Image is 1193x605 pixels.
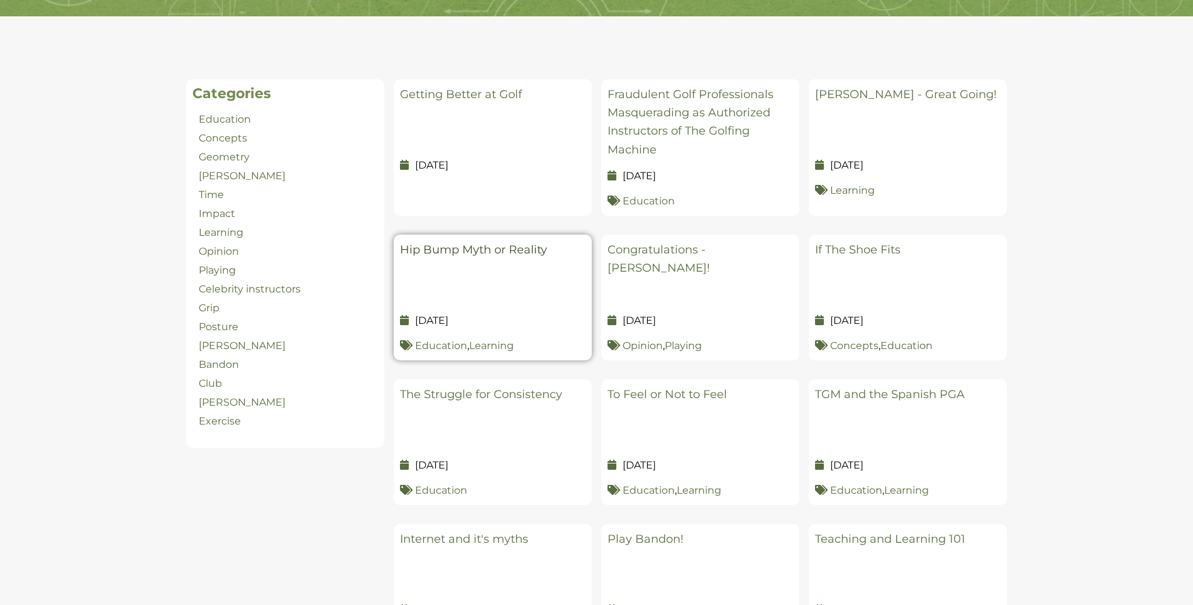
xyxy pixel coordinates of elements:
p: , [400,338,585,354]
a: [PERSON_NAME] [199,340,286,352]
p: , [815,338,1001,354]
a: Concepts [830,340,879,352]
a: Learning [469,340,514,352]
a: Education [623,484,675,496]
a: Learning [677,484,721,496]
a: TGM and the Spanish PGA [815,387,965,401]
a: Concepts [199,132,247,144]
a: Play Bandon! [608,532,684,546]
a: Education [830,484,882,496]
a: Opinion [623,340,663,352]
a: The Struggle for Consistency [400,387,562,401]
p: [DATE] [400,158,585,173]
p: [DATE] [608,458,793,473]
a: Learning [199,226,243,238]
a: Playing [665,340,702,352]
a: Internet and it's myths [400,532,528,546]
a: Education [623,195,675,207]
a: Impact [199,208,235,219]
a: Learning [830,184,875,196]
p: [DATE] [400,313,585,328]
a: [PERSON_NAME] - Great Going! [815,87,997,101]
a: Celebrity instructors [199,283,301,295]
p: [DATE] [608,313,793,328]
a: Exercise [199,415,241,427]
a: Education [415,340,467,352]
p: [DATE] [400,458,585,473]
a: [PERSON_NAME] [199,170,286,182]
a: Education [199,113,251,125]
a: Learning [884,484,929,496]
a: Grip [199,302,219,314]
a: Posture [199,321,238,333]
a: Playing [199,264,236,276]
a: Club [199,377,222,389]
p: , [608,482,793,499]
a: Bandon [199,358,239,370]
a: If The Shoe Fits [815,243,901,257]
h2: Categories [192,86,378,102]
a: Hip Bump Myth or Reality [400,243,547,257]
a: Time [199,189,224,201]
a: To Feel or Not to Feel [608,387,727,401]
p: [DATE] [815,458,1001,473]
p: [DATE] [608,169,793,184]
a: Education [880,340,933,352]
a: Education [415,484,467,496]
a: Fraudulent Golf Professionals Masquerading as Authorized Instructors of The Golfing Machine [608,87,774,157]
a: Geometry [199,151,250,163]
p: , [815,482,1001,499]
a: [PERSON_NAME] [199,396,286,408]
a: Opinion [199,245,239,257]
a: Congratulations - [PERSON_NAME]! [608,243,710,275]
p: [DATE] [815,313,1001,328]
a: Getting Better at Golf [400,87,522,101]
p: , [608,338,793,354]
p: [DATE] [815,158,1001,173]
a: Teaching and Learning 101 [815,532,965,546]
